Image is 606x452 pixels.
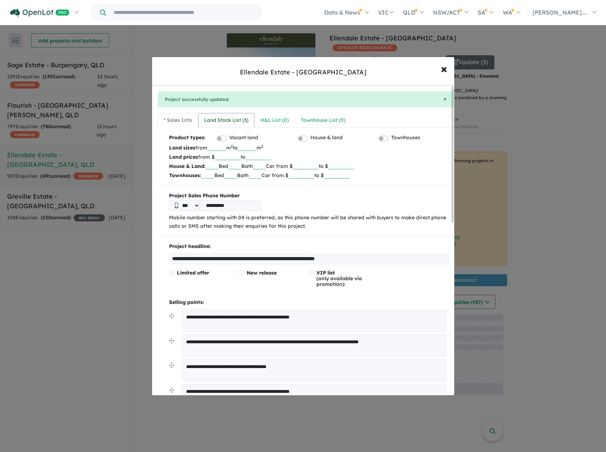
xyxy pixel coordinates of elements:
div: Project successfully updated. [158,91,454,108]
p: Project headline: [169,242,449,251]
p: from m to m [169,143,449,152]
label: Vacant land [229,134,258,142]
b: Project Sales Phone Number [169,192,449,200]
div: Townhouse List ( 0 ) [301,116,346,125]
span: [PERSON_NAME].... [533,9,587,16]
b: Land sizes [169,145,195,151]
button: Close [443,96,447,102]
span: × [443,95,447,103]
span: (only available via promotion): [316,270,362,287]
span: × [441,61,447,76]
input: Try estate name, suburb, builder or developer [107,5,259,20]
img: drag.svg [169,388,174,393]
sup: 2 [231,144,233,149]
p: Bed Bath Car from $ to $ [169,171,449,180]
img: drag.svg [169,363,174,368]
img: Phone icon [175,203,178,208]
span: VIP list [316,270,335,276]
label: House & land [310,134,343,142]
div: Ellendale Estate - [GEOGRAPHIC_DATA] [240,68,366,77]
img: Openlot PRO Logo White [10,9,69,17]
sup: 2 [261,144,263,149]
b: House & Land: [169,163,206,169]
img: drag.svg [169,338,174,343]
div: * Sales Info [164,116,192,125]
img: drag.svg [169,313,174,318]
span: New release [247,270,277,276]
b: Land prices [169,154,198,160]
div: Land Stock List ( 3 ) [204,116,248,125]
span: Limited offer [177,270,209,276]
b: Townhouses: [169,172,201,179]
label: Townhouses [391,134,420,142]
div: H&L List ( 0 ) [260,116,289,125]
p: from $ to [169,152,449,162]
b: Product types: [169,134,206,143]
p: Selling points: [169,298,449,307]
p: Mobile number starting with 04 is preferred, as this phone number will be shared with buyers to m... [169,214,449,231]
p: Bed Bath Car from $ to $ [169,162,449,171]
